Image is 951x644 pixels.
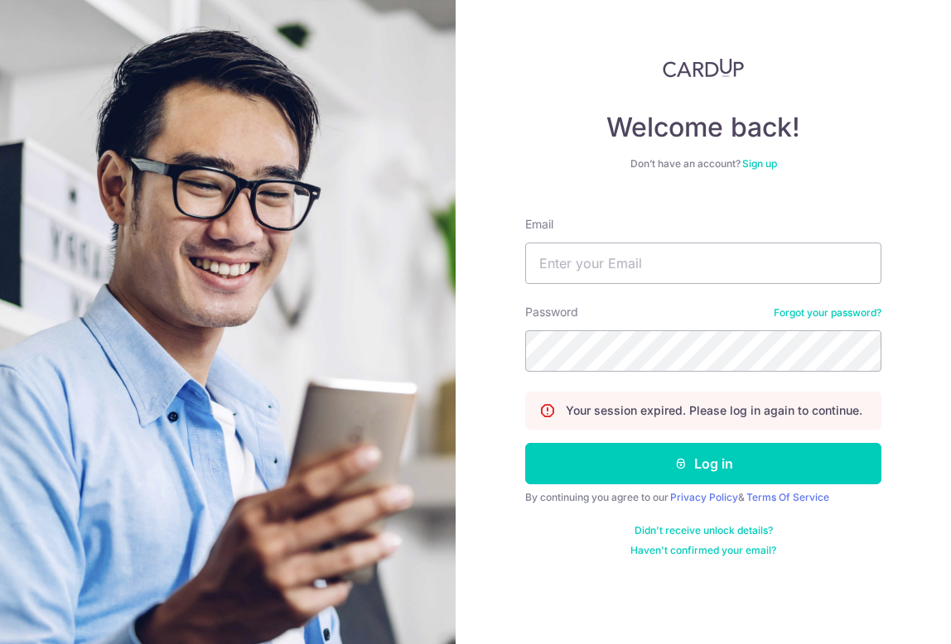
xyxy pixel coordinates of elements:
[742,157,777,170] a: Sign up
[525,304,578,320] label: Password
[746,491,829,503] a: Terms Of Service
[566,402,862,419] p: Your session expired. Please log in again to continue.
[525,491,881,504] div: By continuing you agree to our &
[630,544,776,557] a: Haven't confirmed your email?
[635,524,773,537] a: Didn't receive unlock details?
[774,306,881,320] a: Forgot your password?
[525,216,553,233] label: Email
[525,243,881,284] input: Enter your Email
[670,491,738,503] a: Privacy Policy
[525,111,881,144] h4: Welcome back!
[525,443,881,484] button: Log in
[525,157,881,171] div: Don’t have an account?
[663,58,744,78] img: CardUp Logo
